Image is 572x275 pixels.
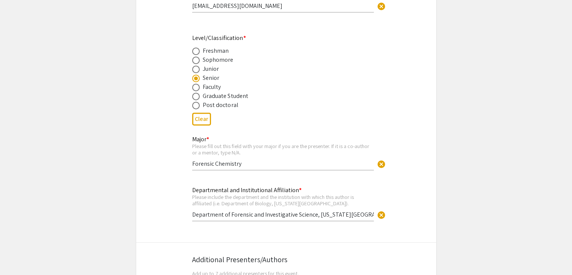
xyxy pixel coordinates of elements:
[377,2,386,11] span: cancel
[203,55,234,64] div: Sophomore
[192,194,374,207] div: Please include the department and the institution with which this author is affiliated (i.e. Depa...
[203,101,238,110] div: Post doctoral
[377,160,386,169] span: cancel
[192,113,211,125] button: Clear
[203,46,229,55] div: Freshman
[6,241,32,269] iframe: Chat
[192,211,374,218] input: Type Here
[192,143,374,156] div: Please fill out this field with your major if you are the presenter. If it is a co-author or a me...
[203,82,221,92] div: Faculty
[377,211,386,220] span: cancel
[192,186,302,194] mat-label: Departmental and Institutional Affiliation
[203,73,220,82] div: Senior
[192,160,374,168] input: Type Here
[374,207,389,222] button: Clear
[203,64,219,73] div: Junior
[203,92,249,101] div: Graduate Student
[192,135,209,143] mat-label: Major
[192,2,374,10] input: Type Here
[374,156,389,171] button: Clear
[192,254,380,265] div: Additional Presenters/Authors
[192,34,246,42] mat-label: Level/Classification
